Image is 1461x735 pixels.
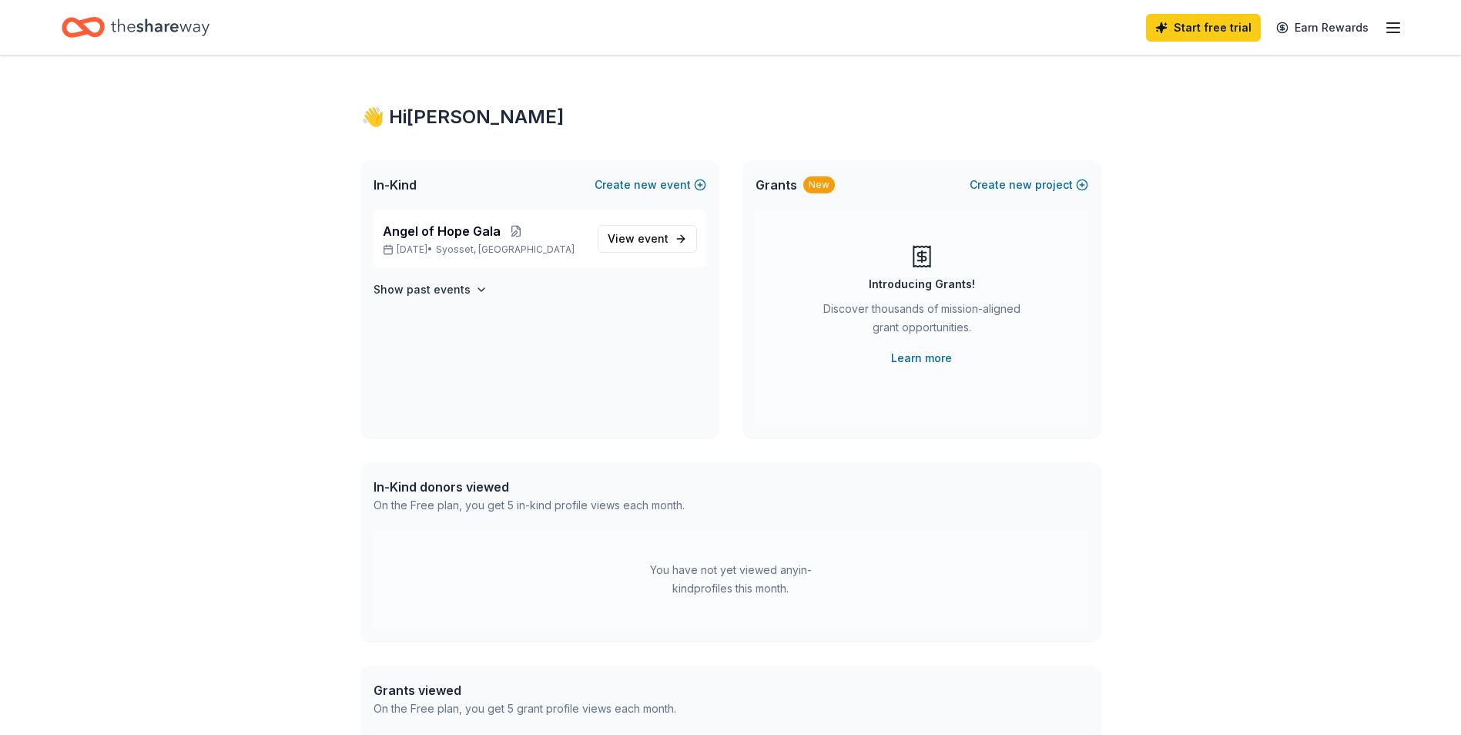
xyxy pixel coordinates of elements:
[595,176,706,194] button: Createnewevent
[1146,14,1261,42] a: Start free trial
[374,280,471,299] h4: Show past events
[970,176,1088,194] button: Createnewproject
[608,230,669,248] span: View
[361,105,1101,129] div: 👋 Hi [PERSON_NAME]
[891,349,952,367] a: Learn more
[756,176,797,194] span: Grants
[634,176,657,194] span: new
[383,243,585,256] p: [DATE] •
[374,496,685,515] div: On the Free plan, you get 5 in-kind profile views each month.
[638,232,669,245] span: event
[1267,14,1378,42] a: Earn Rewards
[374,478,685,496] div: In-Kind donors viewed
[635,561,827,598] div: You have not yet viewed any in-kind profiles this month.
[374,681,676,700] div: Grants viewed
[803,176,835,193] div: New
[374,700,676,718] div: On the Free plan, you get 5 grant profile views each month.
[869,275,975,294] div: Introducing Grants!
[62,9,209,45] a: Home
[817,300,1027,343] div: Discover thousands of mission-aligned grant opportunities.
[436,243,575,256] span: Syosset, [GEOGRAPHIC_DATA]
[1009,176,1032,194] span: new
[374,176,417,194] span: In-Kind
[374,280,488,299] button: Show past events
[598,225,697,253] a: View event
[383,222,501,240] span: Angel of Hope Gala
